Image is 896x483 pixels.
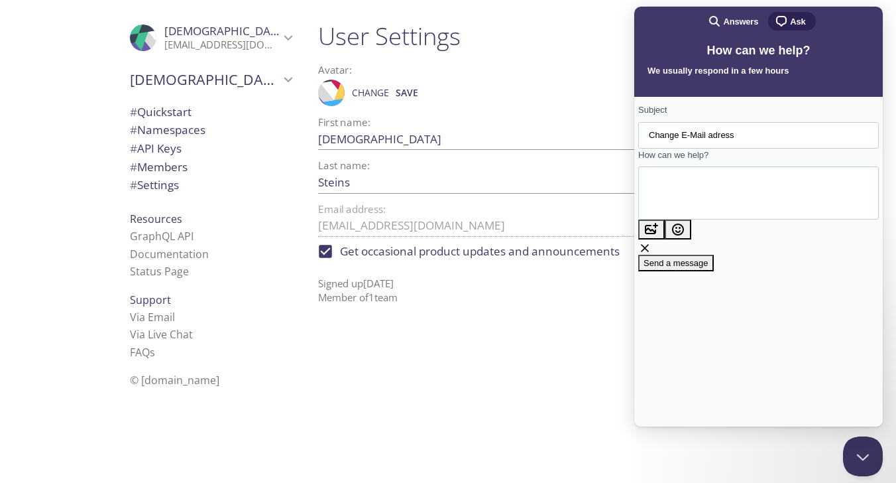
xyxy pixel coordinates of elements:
[119,16,302,60] div: Christian Steins
[130,70,280,89] span: [DEMOGRAPHIC_DATA]'s team
[119,62,302,97] div: Christian's team
[119,158,302,176] div: Members
[318,266,766,305] p: Signed up [DATE] Member of 1 team
[130,345,155,360] a: FAQ
[130,373,219,387] span: © [DOMAIN_NAME]
[130,327,193,342] a: Via Live Chat
[119,176,302,194] div: Team Settings
[164,38,280,52] p: [EMAIL_ADDRESS][DOMAIN_NAME]
[130,177,179,192] span: Settings
[130,141,182,156] span: API Keys
[352,85,389,101] span: Change
[130,293,171,307] span: Support
[130,264,189,279] a: Status Page
[318,204,766,237] div: Contact us if you need to change your email
[130,159,137,174] span: #
[634,7,883,427] iframe: Help Scout Beacon - Live Chat, Contact Form, and Knowledge Base
[130,212,182,226] span: Resources
[130,104,192,119] span: Quickstart
[318,117,370,127] label: First name:
[119,121,302,139] div: Namespaces
[349,82,392,103] button: Change
[130,122,137,137] span: #
[130,229,194,243] a: GraphQL API
[130,104,137,119] span: #
[130,141,137,156] span: #
[130,122,205,137] span: Namespaces
[119,103,302,121] div: Quickstart
[119,139,302,158] div: API Keys
[130,177,137,192] span: #
[396,85,418,101] span: Save
[318,65,712,75] label: Avatar:
[130,310,175,324] a: Via Email
[318,161,370,171] label: Last name:
[340,243,620,260] span: Get occasional product updates and announcements
[318,21,766,51] h1: User Settings
[843,437,883,476] iframe: Help Scout Beacon - Close
[130,247,209,261] a: Documentation
[392,82,421,103] button: Save
[150,345,155,360] span: s
[318,204,386,214] label: Email address:
[130,159,188,174] span: Members
[164,23,322,38] span: [DEMOGRAPHIC_DATA] Steins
